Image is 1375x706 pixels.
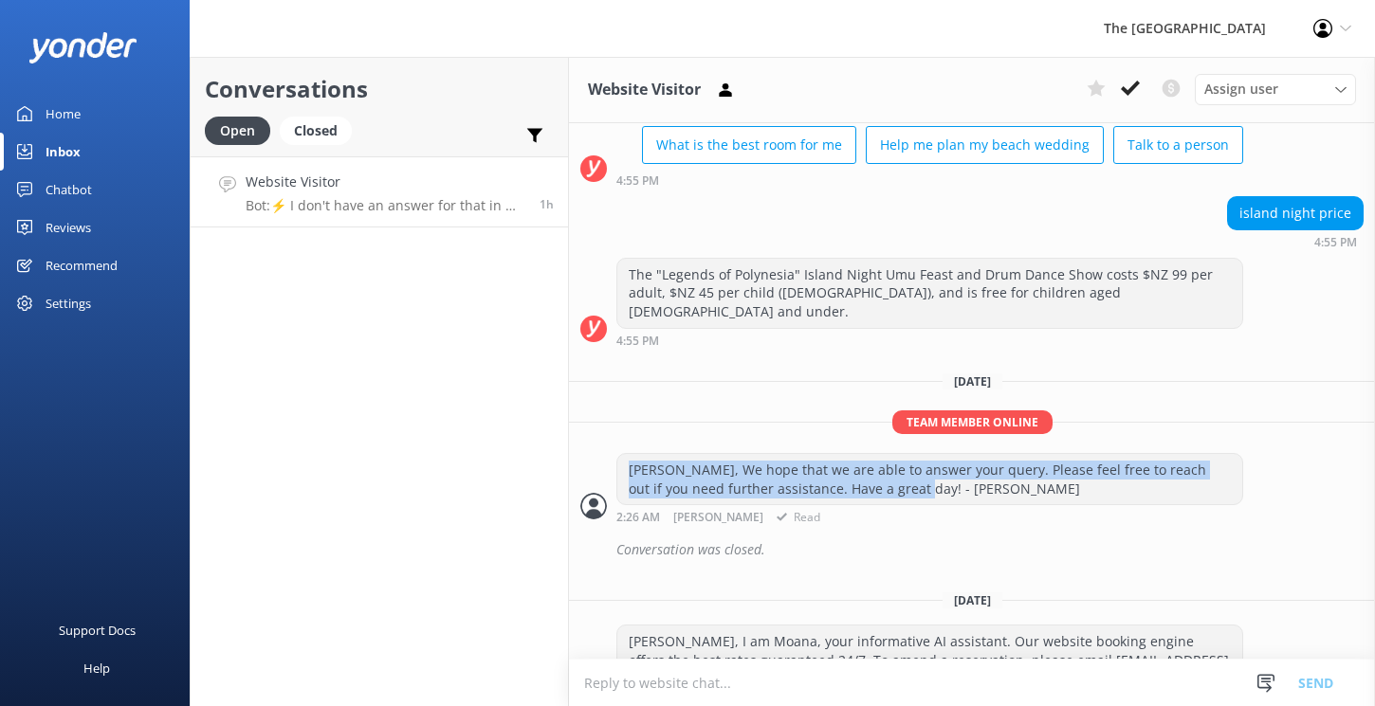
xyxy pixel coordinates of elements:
div: island night price [1228,197,1363,229]
div: Inbox [46,133,81,171]
strong: 2:26 AM [616,512,660,524]
img: yonder-white-logo.png [28,32,137,63]
div: 2025-10-11T18:26:55.636 [580,534,1364,566]
a: Website VisitorBot:⚡ I don't have an answer for that in my knowledge base. Please try and rephras... [191,156,568,227]
div: Support Docs [59,611,136,649]
strong: 4:55 PM [1314,237,1357,248]
div: Closed [280,117,352,145]
div: Oct 11 2025 08:26am (UTC -10:00) Pacific/Honolulu [616,510,1243,524]
span: Oct 12 2025 11:10pm (UTC -10:00) Pacific/Honolulu [540,196,554,212]
div: Home [46,95,81,133]
h4: Website Visitor [246,172,525,192]
span: Assign user [1204,79,1278,100]
div: Conversation was closed. [616,534,1364,566]
span: [DATE] [943,373,1002,389]
span: [DATE] [943,592,1002,608]
div: Chatbot [46,171,92,208]
span: Team member online [892,410,1053,434]
button: Talk to a person [1113,126,1243,164]
div: Reviews [46,208,91,246]
a: Open [205,119,280,140]
h3: Website Visitor [588,78,701,102]
div: Settings [46,284,91,322]
div: Help [83,649,110,687]
button: What is the best room for me [642,126,856,164]
span: Read [770,512,820,524]
span: [PERSON_NAME] [673,512,763,524]
a: Closed [280,119,361,140]
div: [PERSON_NAME], We hope that we are able to answer your query. Please feel free to reach out if yo... [617,454,1242,504]
div: Open [205,117,270,145]
div: The "Legends of Polynesia" Island Night Umu Feast and Drum Dance Show costs $NZ 99 per adult, $NZ... [617,259,1242,328]
div: Oct 10 2025 10:55pm (UTC -10:00) Pacific/Honolulu [1227,235,1364,248]
div: Assign User [1195,74,1356,104]
p: Bot: ⚡ I don't have an answer for that in my knowledge base. Please try and rephrase your questio... [246,197,525,214]
div: [PERSON_NAME], I am Moana, your informative AI assistant. Our website booking engine offers the b... [617,625,1242,695]
div: Oct 10 2025 10:55pm (UTC -10:00) Pacific/Honolulu [616,173,1243,187]
div: Recommend [46,246,118,284]
div: Oct 10 2025 10:55pm (UTC -10:00) Pacific/Honolulu [616,334,1243,347]
strong: 4:55 PM [616,335,659,347]
h2: Conversations [205,71,554,107]
button: Help me plan my beach wedding [866,126,1104,164]
strong: 4:55 PM [616,175,659,187]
